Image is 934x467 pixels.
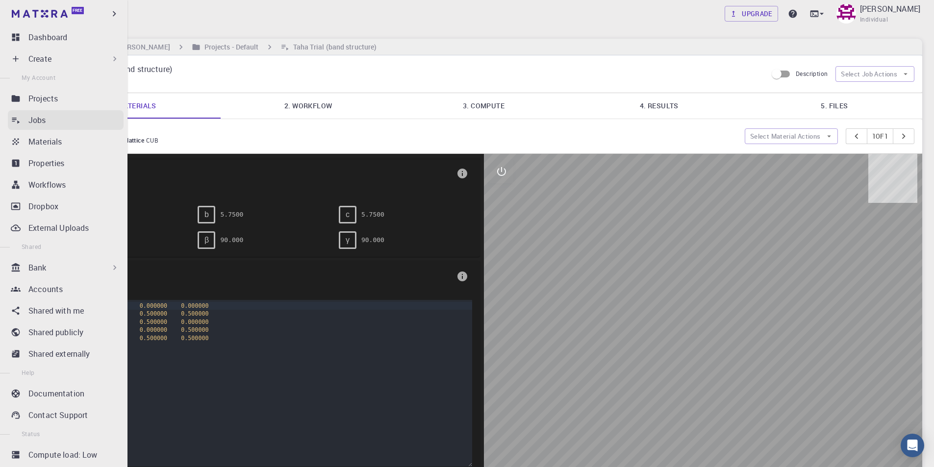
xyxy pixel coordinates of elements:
span: 0.500000 [140,335,167,342]
p: Create [28,53,51,65]
button: 1of1 [867,128,894,144]
a: 2. Workflow [221,93,396,119]
span: Status [22,430,40,438]
p: Contact Support [28,409,88,421]
pre: 90.000 [220,231,243,248]
span: CUB [146,136,162,144]
p: Compute load: Low [28,449,98,461]
span: 0.500000 [140,310,167,317]
p: K Pb Br3 [78,127,737,136]
span: β [204,236,209,245]
span: 0.500000 [181,326,208,333]
div: Open Intercom Messenger [901,434,924,457]
button: info [453,267,472,286]
span: γ [346,236,350,245]
a: 4. Results [571,93,747,119]
a: Shared publicly [8,322,124,342]
a: Documentation [8,384,124,403]
a: Materials [8,132,124,151]
span: Description [796,70,828,77]
a: Workflows [8,175,124,195]
a: Shared with me [8,301,124,320]
span: Help [22,369,35,376]
span: 0.500000 [181,310,208,317]
span: 0.000000 [181,319,208,325]
a: Projects [8,89,124,108]
span: Shared [22,243,41,250]
button: Select Job Actions [835,66,914,82]
pre: 90.000 [361,231,384,248]
p: Dashboard [28,31,67,43]
span: My Account [22,74,55,81]
div: Bank [8,258,124,277]
p: Projects [28,93,58,104]
a: Contact Support [8,405,124,425]
p: Jobs [28,114,46,126]
h6: Projects - Default [201,42,259,52]
pre: 5.7500 [220,206,243,223]
a: 3. Compute [396,93,572,119]
a: Compute load: Low [8,445,124,465]
span: 0.000000 [140,326,167,333]
a: Shared externally [8,344,124,364]
a: Dashboard [8,27,124,47]
div: pager [846,128,915,144]
nav: breadcrumb [49,42,379,52]
pre: 5.7500 [361,206,384,223]
span: 0.000000 [181,302,208,309]
p: Shared with me [28,305,84,317]
span: 0.500000 [181,335,208,342]
span: Lattice [57,166,453,181]
a: External Uploads [8,218,124,238]
span: 0.000000 [140,302,167,309]
a: Dropbox [8,197,124,216]
a: Properties [8,153,124,173]
img: logo [12,10,68,18]
p: Workflows [28,179,66,191]
a: Accounts [8,279,124,299]
span: CUB [57,181,453,190]
p: Documentation [28,388,84,399]
p: Shared externally [28,348,90,360]
p: Materials [28,136,62,147]
h6: Taha Trial (band structure) [289,42,377,52]
p: Properties [28,157,65,169]
button: Select Material Actions [745,128,838,144]
p: Dropbox [28,200,58,212]
a: Upgrade [725,6,778,22]
p: Accounts [28,283,63,295]
span: c [346,210,350,219]
span: Individual [860,15,888,25]
span: b [204,210,209,219]
a: 5. Files [747,93,922,119]
a: 1. Materials [45,93,221,119]
div: Create [8,49,124,69]
img: Taha Yusuf Kebapcı [836,4,856,24]
p: Shared publicly [28,326,83,338]
span: Destek [20,7,50,16]
p: [PERSON_NAME] [860,3,920,15]
span: lattice [127,136,146,144]
span: Basis [57,269,453,284]
button: info [453,164,472,183]
p: Taha Trial (band structure) [78,63,759,75]
span: 0.500000 [140,319,167,325]
h6: [PERSON_NAME] [112,42,170,52]
a: Jobs [8,110,124,130]
p: External Uploads [28,222,89,234]
p: Bank [28,262,47,273]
